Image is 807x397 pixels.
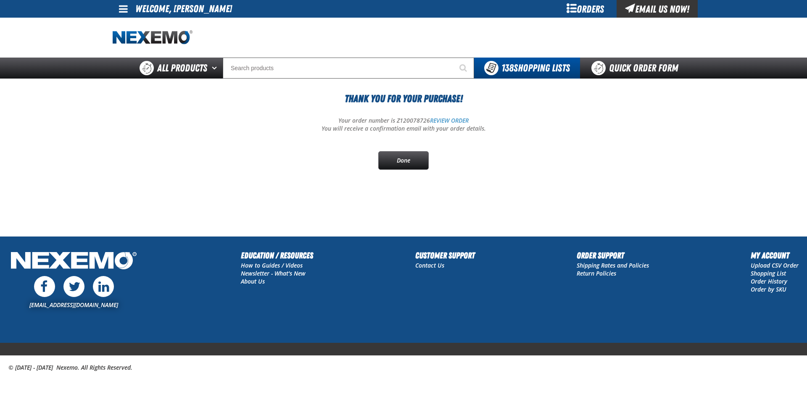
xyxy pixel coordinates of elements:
span: All Products [157,60,207,76]
button: Open All Products pages [209,58,223,79]
a: Order History [751,277,787,285]
a: Newsletter - What's New [241,269,306,277]
h2: Education / Resources [241,249,313,262]
img: Nexemo Logo [8,249,139,274]
a: Upload CSV Order [751,261,799,269]
a: Shopping List [751,269,786,277]
h1: Thank You For Your Purchase! [113,91,694,106]
a: How to Guides / Videos [241,261,303,269]
button: You have 138 Shopping Lists. Open to view details [474,58,580,79]
input: Search [223,58,474,79]
a: Order by SKU [751,285,786,293]
h2: My Account [751,249,799,262]
p: You will receive a confirmation email with your order details. [113,125,694,133]
a: REVIEW ORDER [430,116,469,124]
a: About Us [241,277,265,285]
p: Your order number is Z120078726 [113,117,694,125]
h2: Order Support [577,249,649,262]
span: Shopping Lists [501,62,570,74]
a: Quick Order Form [580,58,694,79]
button: Start Searching [453,58,474,79]
a: [EMAIL_ADDRESS][DOMAIN_NAME] [29,301,118,309]
a: Contact Us [415,261,444,269]
a: Shipping Rates and Policies [577,261,649,269]
strong: 138 [501,62,514,74]
h2: Customer Support [415,249,475,262]
a: Home [113,30,193,45]
a: Done [378,151,429,170]
img: Nexemo logo [113,30,193,45]
a: Return Policies [577,269,616,277]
